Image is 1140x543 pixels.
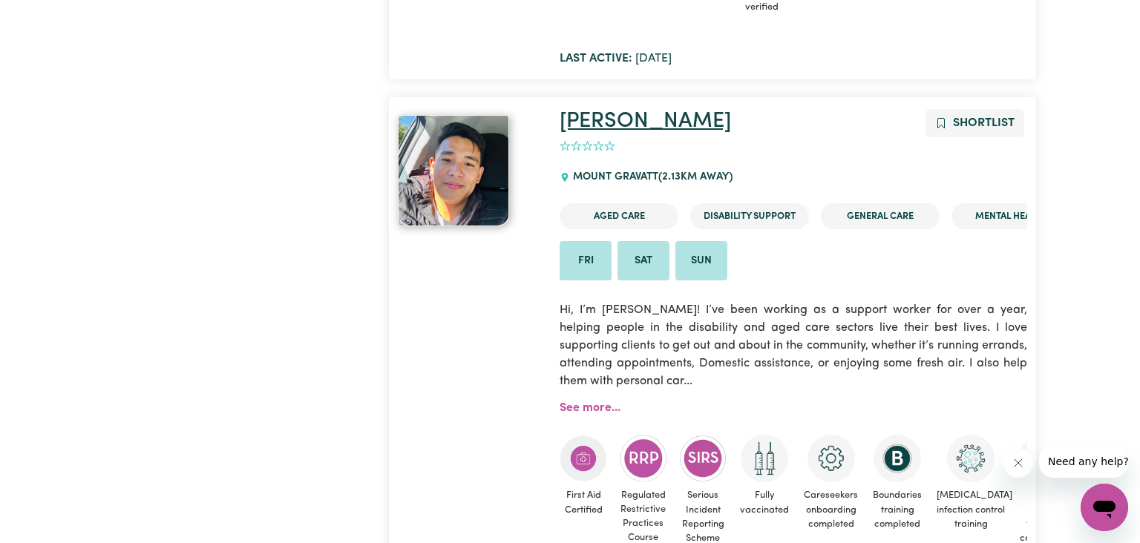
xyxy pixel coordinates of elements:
span: Fully vaccinated [738,482,790,522]
li: Disability Support [690,203,809,229]
a: [PERSON_NAME] [560,111,731,132]
iframe: Button to launch messaging window [1081,484,1128,531]
a: Ashley Jed [398,115,542,226]
img: View Ashley Jed 's profile [398,115,509,226]
li: Available on Sun [675,241,727,281]
div: add rating by typing an integer from 0 to 5 or pressing arrow keys [560,138,615,155]
iframe: Close message [1003,448,1033,478]
li: Aged Care [560,203,678,229]
a: See more... [560,402,620,414]
span: First Aid Certified [560,482,607,522]
span: [DATE] [560,53,672,65]
iframe: Message from company [1039,445,1128,478]
img: CS Academy: Serious Incident Reporting Scheme course completed [679,435,727,482]
span: [MEDICAL_DATA] infection control training [935,482,1006,537]
img: Care and support worker has received 2 doses of COVID-19 vaccine [741,435,788,482]
li: Available on Fri [560,241,612,281]
span: Boundaries training completed [871,482,923,537]
img: Care and support worker has completed First Aid Certification [560,435,607,482]
span: Shortlist [953,117,1015,129]
img: CS Academy: Boundaries in care and support work course completed [874,435,921,482]
li: Mental Health [951,203,1070,229]
b: Last active: [560,53,632,65]
img: CS Academy: COVID-19 Infection Control Training course completed [947,435,995,482]
div: MOUNT GRAVATT [560,157,741,197]
span: Need any help? [9,10,90,22]
p: Hi, I’m [PERSON_NAME]! I’ve been working as a support worker for over a year, helping people in t... [560,292,1027,399]
span: Careseekers onboarding completed [802,482,859,537]
img: CS Academy: Careseekers Onboarding course completed [807,435,855,482]
button: Add to shortlist [926,109,1024,137]
img: CS Academy: Regulated Restrictive Practices course completed [620,435,667,481]
li: Available on Sat [617,241,669,281]
span: ( 2.13 km away) [658,171,733,182]
li: General Care [821,203,940,229]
